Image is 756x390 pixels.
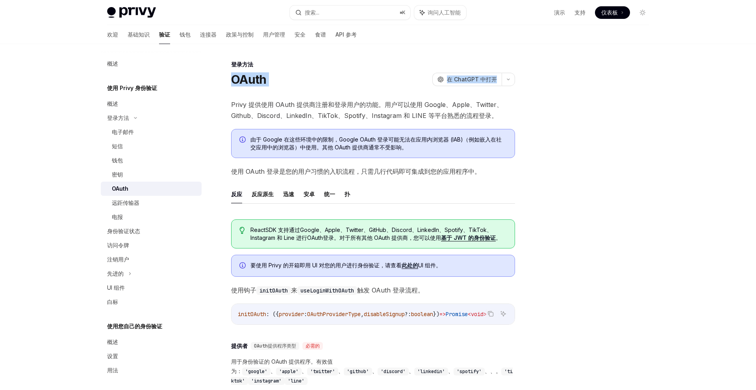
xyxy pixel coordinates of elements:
font: 概述 [107,100,118,107]
button: 询问人工智能 [414,6,466,20]
button: 询问人工智能 [498,309,508,319]
a: 用法 [101,363,202,377]
font: 搜索... [305,9,319,16]
span: Promise [446,311,468,318]
font: 概述 [107,60,118,67]
font: 反应原生 [252,191,274,197]
font: 演示 [554,9,565,16]
a: 基础知识 [128,25,150,44]
font: 来 [291,286,297,294]
font: 食谱 [315,31,326,38]
span: disableSignup [364,311,405,318]
font: 安全 [295,31,306,38]
svg: 提示 [239,227,245,234]
span: : [304,311,307,318]
a: UI 组件 [101,281,202,295]
a: 电报 [101,210,202,224]
a: 连接器 [200,25,217,44]
font: UI 组件。 [418,262,441,269]
font: 统一 [324,191,335,197]
font: API 参考 [335,31,357,38]
button: 复制代码块中的内容 [485,309,496,319]
font: 仪表板 [601,9,618,16]
code: 'instagram' [248,377,285,385]
font: 用于身份验证的 OAuth 提供程序。有效值为 [231,358,333,374]
span: => [439,311,446,318]
a: 短信 [101,139,202,153]
a: 钱包 [101,153,202,167]
font: Privy 提供使用 OAuth 提供商注册和登录用户的功能。用户可以使用 Google、Apple、Twitter、Github、Discord、LinkedIn、TikTok、Spotify... [231,101,503,120]
font: OAuth登录 [307,234,334,241]
font: 、 [448,368,454,374]
span: < [468,311,471,318]
a: 钱包 [180,25,191,44]
font: 基础知识 [128,31,150,38]
font: 反应 [231,191,242,197]
code: 'linkedin' [414,368,448,375]
font: 使用钩子 [231,286,256,294]
code: 'apple' [276,368,302,375]
font: 。 [496,234,501,241]
span: : ({ [266,311,279,318]
a: 支持 [574,9,586,17]
button: 在 ChatGPT 中打开 [432,73,502,86]
font: 、 [372,368,378,374]
font: 、 [485,368,490,374]
a: 注销用户 [101,252,202,267]
font: 验证 [159,31,170,38]
span: initOAuth [238,311,266,318]
font: 电报 [112,213,123,220]
font: 安卓 [304,191,315,197]
button: 迅速 [283,185,294,203]
font: 扑 [345,191,350,197]
a: 此处的 [402,262,418,269]
button: 扑 [345,185,350,203]
font: 提供者 [231,342,248,350]
font: Google、Apple、Twitter、GitHub、Discord、LinkedIn、Spotify、TikTok、Instagram 和 Line 进行 [250,226,492,241]
font: 、 [302,368,307,374]
font: OAuth [112,185,128,192]
font: 钱包 [180,31,191,38]
a: API 参考 [335,25,357,44]
font: 使用 OAuth 登录是您的用户习惯的入职流程，只需几行代码即可集成到您的应用程序中。 [231,167,481,175]
a: 安全 [295,25,306,44]
code: 'line' [285,377,308,385]
font: 支持 [574,9,586,16]
font: 欢迎 [107,31,118,38]
font: 询问人工智能 [489,323,517,329]
a: 身份验证状态 [101,224,202,238]
code: 'google' [242,368,271,375]
font: 必需的 [306,343,320,349]
font: 设置 [107,353,118,359]
a: 基于 JWT 的身份验证 [441,234,496,241]
a: 设置 [101,349,202,363]
a: 概述 [101,335,202,349]
font: 访问令牌 [107,242,129,248]
font: 登录方法 [231,61,253,68]
button: 反应 [231,185,242,203]
font: OAuth [231,72,266,86]
font: 钱包 [112,157,123,164]
font: 复制 [486,323,495,329]
span: void [471,311,484,318]
span: ?: [405,311,411,318]
font: 迅速 [283,191,294,197]
code: 'spotify' [454,368,485,375]
code: 'twitter' [307,368,338,375]
a: 电子邮件 [101,125,202,139]
a: 验证 [159,25,170,44]
font: OAuth提供程序类型 [254,343,296,349]
font: UI 组件 [107,284,125,291]
a: 食谱 [315,25,326,44]
a: 概述 [101,57,202,71]
a: 演示 [554,9,565,17]
font: ： [237,368,242,374]
span: > [484,311,487,318]
font: 。 [496,368,501,374]
font: 、 [490,368,496,374]
font: 基于 JWT 的身份验证 [441,234,496,241]
font: 短信 [112,143,123,149]
font: 在 ChatGPT 中打开 [447,76,497,83]
font: 注销用户 [107,256,129,263]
